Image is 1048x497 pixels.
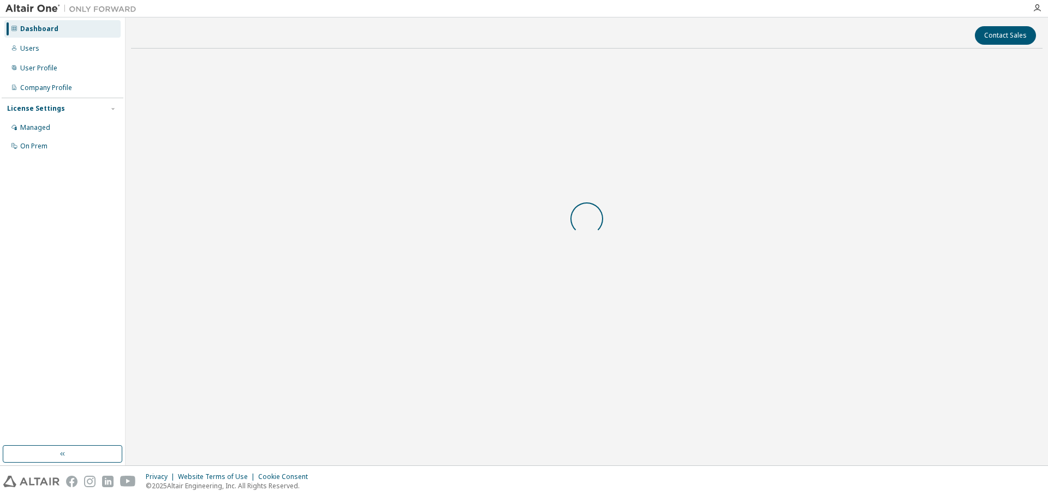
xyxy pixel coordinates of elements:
div: Dashboard [20,25,58,33]
div: Company Profile [20,83,72,92]
div: User Profile [20,64,57,73]
div: Cookie Consent [258,472,314,481]
img: instagram.svg [84,476,96,487]
div: On Prem [20,142,47,151]
button: Contact Sales [975,26,1036,45]
img: youtube.svg [120,476,136,487]
img: facebook.svg [66,476,78,487]
div: Website Terms of Use [178,472,258,481]
img: linkedin.svg [102,476,114,487]
div: Users [20,44,39,53]
img: altair_logo.svg [3,476,59,487]
div: License Settings [7,104,65,113]
div: Privacy [146,472,178,481]
img: Altair One [5,3,142,14]
p: © 2025 Altair Engineering, Inc. All Rights Reserved. [146,481,314,490]
div: Managed [20,123,50,132]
